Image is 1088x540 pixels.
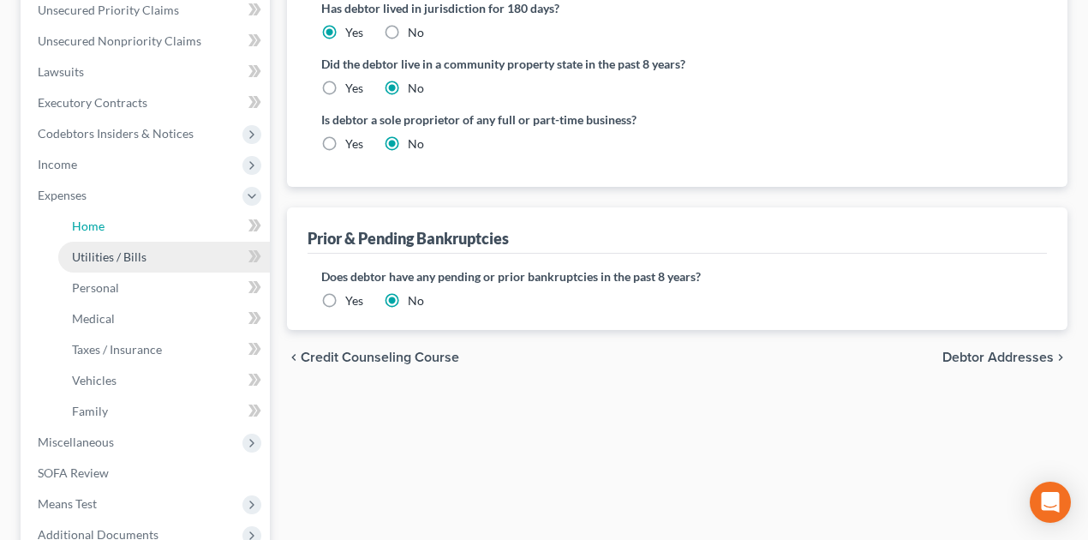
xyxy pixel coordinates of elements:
[58,396,270,427] a: Family
[345,80,363,97] label: Yes
[72,404,108,418] span: Family
[24,458,270,489] a: SOFA Review
[58,334,270,365] a: Taxes / Insurance
[38,465,109,480] span: SOFA Review
[38,126,194,141] span: Codebtors Insiders & Notices
[287,351,459,364] button: chevron_left Credit Counseling Course
[38,33,201,48] span: Unsecured Nonpriority Claims
[287,351,301,364] i: chevron_left
[408,24,424,41] label: No
[38,435,114,449] span: Miscellaneous
[58,211,270,242] a: Home
[408,135,424,153] label: No
[345,135,363,153] label: Yes
[24,87,270,118] a: Executory Contracts
[38,64,84,79] span: Lawsuits
[308,228,509,249] div: Prior & Pending Bankruptcies
[24,26,270,57] a: Unsecured Nonpriority Claims
[72,311,115,326] span: Medical
[24,57,270,87] a: Lawsuits
[321,111,669,129] label: Is debtor a sole proprietor of any full or part-time business?
[345,292,363,309] label: Yes
[942,351,1067,364] button: Debtor Addresses chevron_right
[72,342,162,357] span: Taxes / Insurance
[38,188,87,202] span: Expenses
[72,373,117,387] span: Vehicles
[58,365,270,396] a: Vehicles
[58,242,270,273] a: Utilities / Bills
[942,351,1054,364] span: Debtor Addresses
[301,351,459,364] span: Credit Counseling Course
[1030,482,1071,523] div: Open Intercom Messenger
[321,55,1034,73] label: Did the debtor live in a community property state in the past 8 years?
[38,496,97,511] span: Means Test
[58,273,270,303] a: Personal
[321,267,1034,285] label: Does debtor have any pending or prior bankruptcies in the past 8 years?
[58,303,270,334] a: Medical
[72,280,119,295] span: Personal
[72,219,105,233] span: Home
[38,3,179,17] span: Unsecured Priority Claims
[38,157,77,171] span: Income
[345,24,363,41] label: Yes
[72,249,146,264] span: Utilities / Bills
[408,80,424,97] label: No
[1054,351,1067,364] i: chevron_right
[38,95,147,110] span: Executory Contracts
[408,292,424,309] label: No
